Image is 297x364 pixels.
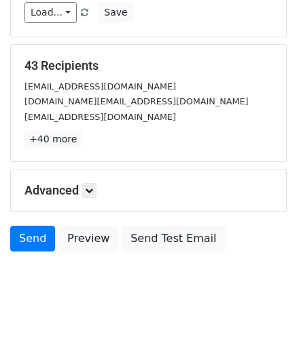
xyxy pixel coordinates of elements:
[229,299,297,364] div: Tiện ích trò chuyện
[24,183,273,198] h5: Advanced
[58,226,118,251] a: Preview
[24,112,176,122] small: [EMAIL_ADDRESS][DOMAIN_NAME]
[24,81,176,92] small: [EMAIL_ADDRESS][DOMAIN_NAME]
[24,2,77,23] a: Load...
[24,96,248,106] small: [DOMAIN_NAME][EMAIL_ADDRESS][DOMAIN_NAME]
[229,299,297,364] iframe: Chat Widget
[24,58,273,73] h5: 43 Recipients
[10,226,55,251] a: Send
[122,226,225,251] a: Send Test Email
[98,2,133,23] button: Save
[24,131,82,148] a: +40 more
